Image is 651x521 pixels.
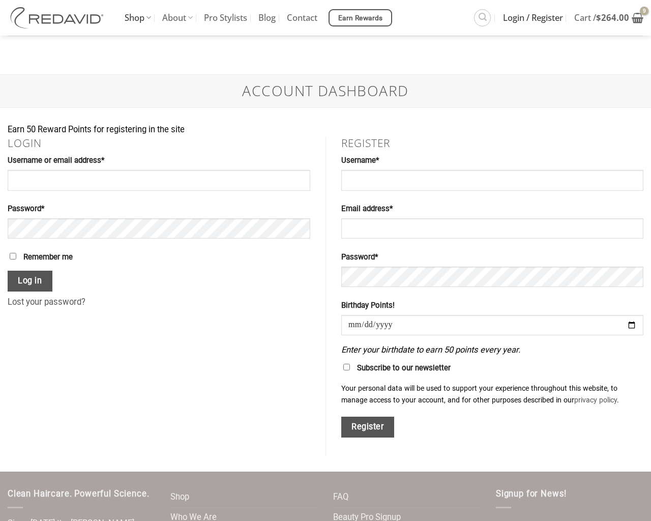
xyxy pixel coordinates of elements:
a: Lost your password? [8,297,85,307]
label: Email address [341,203,643,215]
span: $ [596,12,601,23]
img: REDAVID Salon Products | United States [8,7,109,28]
input: Remember me [10,253,16,259]
label: Birthday Points! [341,300,643,312]
span: Remember me [23,252,73,262]
a: Shop [170,487,189,507]
span: Cart / [574,5,629,31]
a: privacy policy [574,396,617,404]
h2: Register [341,137,643,150]
button: Log in [8,271,52,292]
div: Earn 50 Reward Points for registering in the site [8,123,643,137]
span: Clean Haircare. Powerful Science. [8,489,149,499]
span: Subscribe to our newsletter [357,363,451,372]
em: Enter your birthdate to earn 50 points every year. [341,345,520,355]
label: Password [8,203,310,215]
h1: Account Dashboard [8,82,643,100]
span: Signup for News! [496,489,567,499]
label: Password [341,251,643,264]
input: Subscribe to our newsletter [343,364,350,370]
label: Username [341,155,643,167]
button: Register [341,417,394,438]
p: Your personal data will be used to support your experience throughout this website, to manage acc... [341,383,643,406]
a: Search [474,9,491,26]
bdi: 264.00 [596,12,629,23]
label: Username or email address [8,155,310,167]
a: FAQ [333,487,348,507]
span: Login / Register [503,5,563,31]
a: Earn Rewards [329,9,392,26]
span: Earn Rewards [338,13,383,24]
a: Login [8,136,42,150]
